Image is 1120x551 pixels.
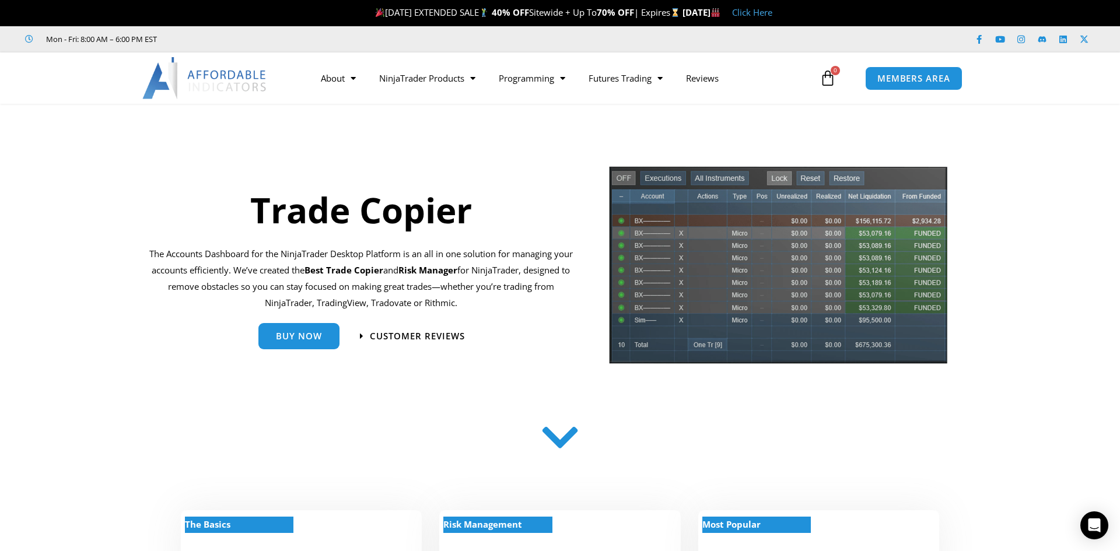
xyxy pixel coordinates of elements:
[577,65,674,92] a: Futures Trading
[304,264,383,276] b: Best Trade Copier
[711,8,720,17] img: 🏭
[360,332,465,341] a: Customer Reviews
[608,165,949,373] img: tradecopier | Affordable Indicators – NinjaTrader
[674,65,730,92] a: Reviews
[142,57,268,99] img: LogoAI | Affordable Indicators – NinjaTrader
[877,74,950,83] span: MEMBERS AREA
[480,8,488,17] img: 🏌️‍♂️
[865,66,963,90] a: MEMBERS AREA
[373,6,682,18] span: [DATE] EXTENDED SALE Sitewide + Up To | Expires
[258,323,339,349] a: Buy Now
[367,65,487,92] a: NinjaTrader Products
[370,332,465,341] span: Customer Reviews
[398,264,457,276] strong: Risk Manager
[597,6,634,18] strong: 70% OFF
[309,65,367,92] a: About
[309,65,817,92] nav: Menu
[43,32,157,46] span: Mon - Fri: 8:00 AM – 6:00 PM EST
[831,66,840,75] span: 0
[682,6,720,18] strong: [DATE]
[185,518,230,530] strong: The Basics
[173,33,348,45] iframe: Customer reviews powered by Trustpilot
[671,8,680,17] img: ⌛
[443,518,522,530] strong: Risk Management
[149,185,573,234] h1: Trade Copier
[492,6,529,18] strong: 40% OFF
[376,8,384,17] img: 🎉
[487,65,577,92] a: Programming
[1080,511,1108,539] div: Open Intercom Messenger
[276,332,322,341] span: Buy Now
[802,61,853,95] a: 0
[702,518,761,530] strong: Most Popular
[732,6,772,18] a: Click Here
[149,246,573,311] p: The Accounts Dashboard for the NinjaTrader Desktop Platform is an all in one solution for managin...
